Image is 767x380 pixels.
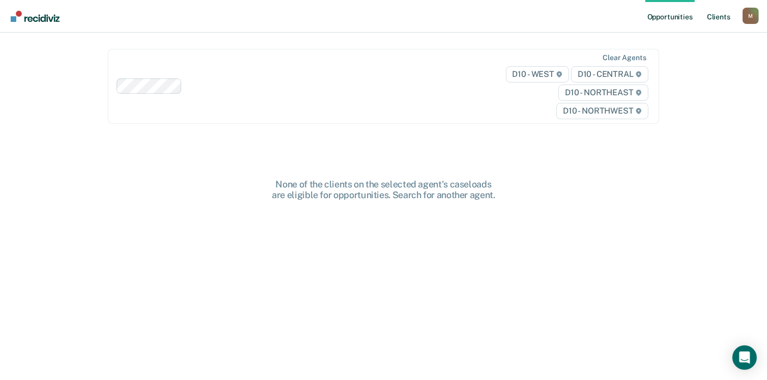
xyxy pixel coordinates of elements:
[558,85,648,101] span: D10 - NORTHEAST
[743,8,759,24] button: Profile dropdown button
[732,345,757,370] div: Open Intercom Messenger
[603,53,646,62] div: Clear agents
[743,8,759,24] div: M
[571,66,648,83] span: D10 - CENTRAL
[506,66,569,83] span: D10 - WEST
[556,103,648,119] span: D10 - NORTHWEST
[11,11,60,22] img: Recidiviz
[221,179,547,201] div: None of the clients on the selected agent's caseloads are eligible for opportunities. Search for ...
